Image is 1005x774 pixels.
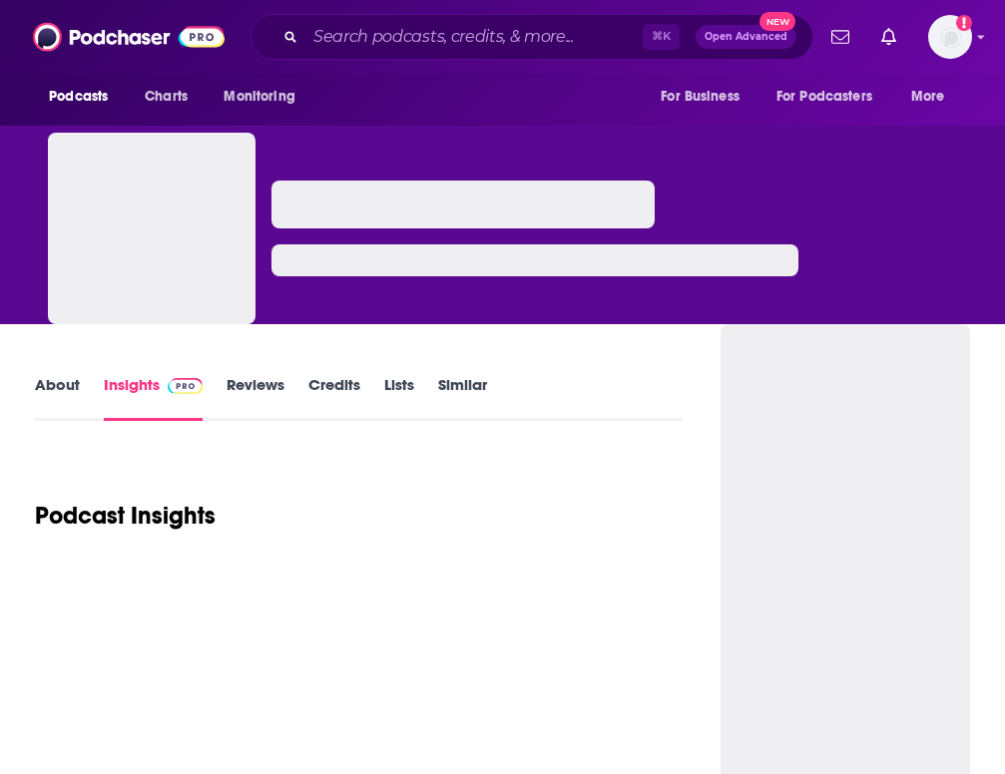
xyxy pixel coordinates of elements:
[897,78,970,116] button: open menu
[104,375,203,421] a: InsightsPodchaser Pro
[776,83,872,111] span: For Podcasters
[873,20,904,54] a: Show notifications dropdown
[911,83,945,111] span: More
[35,375,80,421] a: About
[763,78,901,116] button: open menu
[647,78,764,116] button: open menu
[305,21,643,53] input: Search podcasts, credits, & more...
[35,501,216,531] h1: Podcast Insights
[224,83,294,111] span: Monitoring
[643,24,680,50] span: ⌘ K
[928,15,972,59] img: User Profile
[956,15,972,31] svg: Add a profile image
[251,14,813,60] div: Search podcasts, credits, & more...
[168,378,203,394] img: Podchaser Pro
[928,15,972,59] button: Show profile menu
[49,83,108,111] span: Podcasts
[438,375,487,421] a: Similar
[33,18,225,56] img: Podchaser - Follow, Share and Rate Podcasts
[928,15,972,59] span: Logged in as jennevievef
[705,32,787,42] span: Open Advanced
[661,83,740,111] span: For Business
[759,12,795,31] span: New
[308,375,360,421] a: Credits
[823,20,857,54] a: Show notifications dropdown
[35,78,134,116] button: open menu
[696,25,796,49] button: Open AdvancedNew
[210,78,320,116] button: open menu
[227,375,284,421] a: Reviews
[384,375,414,421] a: Lists
[132,78,200,116] a: Charts
[145,83,188,111] span: Charts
